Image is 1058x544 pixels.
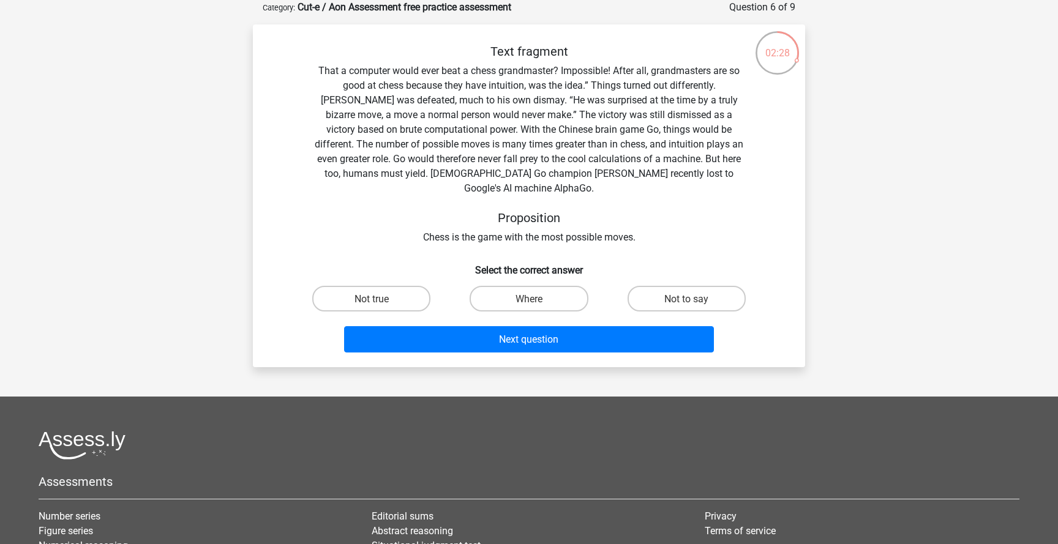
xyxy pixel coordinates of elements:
[344,326,715,352] button: Next question
[705,510,737,522] a: Privacy
[705,525,776,537] a: Terms of service
[372,525,453,537] a: Abstract reasoning
[516,293,542,305] font: Where
[298,1,511,13] font: Cut-e / Aon Assessment free practice assessment
[263,3,295,12] font: Category:
[664,293,708,305] font: Not to say
[490,44,568,59] font: Text fragment
[499,333,558,345] font: Next question
[355,293,389,305] font: Not true
[372,510,433,522] a: Editorial sums
[39,525,93,537] a: Figure series
[765,47,790,59] font: 02:28
[498,211,560,225] font: Proposition
[39,510,100,522] a: Number series
[39,474,113,489] font: Assessments
[729,1,795,13] font: Question 6 of 9
[315,65,743,194] font: That a computer would ever beat a chess grandmaster? Impossible! After all, grandmasters are so g...
[475,264,583,276] font: Select the correct answer
[39,431,126,460] img: Assessly logo
[423,231,636,243] font: Chess is the game with the most possible moves.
